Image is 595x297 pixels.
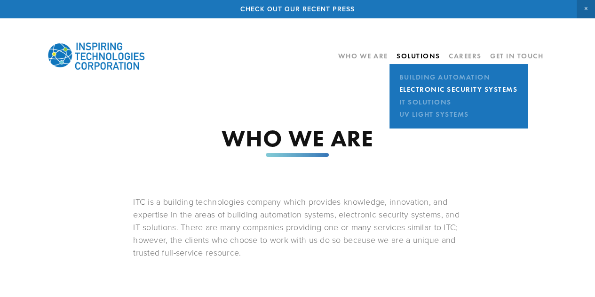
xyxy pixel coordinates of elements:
a: UV Light Systems [397,108,520,120]
a: Electronic Security Systems [397,83,520,96]
a: Solutions [397,52,440,60]
a: Get In Touch [490,48,543,64]
h1: WHO WE ARE [133,127,462,150]
a: IT Solutions [397,96,520,108]
a: Who We Are [338,48,388,64]
img: Inspiring Technologies Corp – A Building Technologies Company [47,35,146,77]
a: Building Automation [397,71,520,83]
a: Careers [449,48,482,64]
p: ITC is a building technologies company which provides knowledge, innovation, and expertise in the... [133,195,462,259]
